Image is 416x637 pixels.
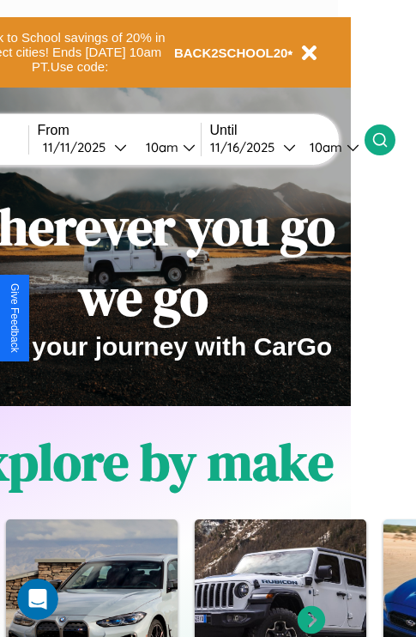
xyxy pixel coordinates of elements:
b: BACK2SCHOOL20 [174,45,288,60]
div: 11 / 16 / 2025 [210,139,283,155]
label: From [38,123,201,138]
div: 10am [301,139,347,155]
button: 11/11/2025 [38,138,132,156]
iframe: Intercom live chat [17,579,58,620]
button: 10am [132,138,201,156]
div: 11 / 11 / 2025 [43,139,114,155]
div: Give Feedback [9,283,21,353]
label: Until [210,123,365,138]
div: 10am [137,139,183,155]
button: 10am [296,138,365,156]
